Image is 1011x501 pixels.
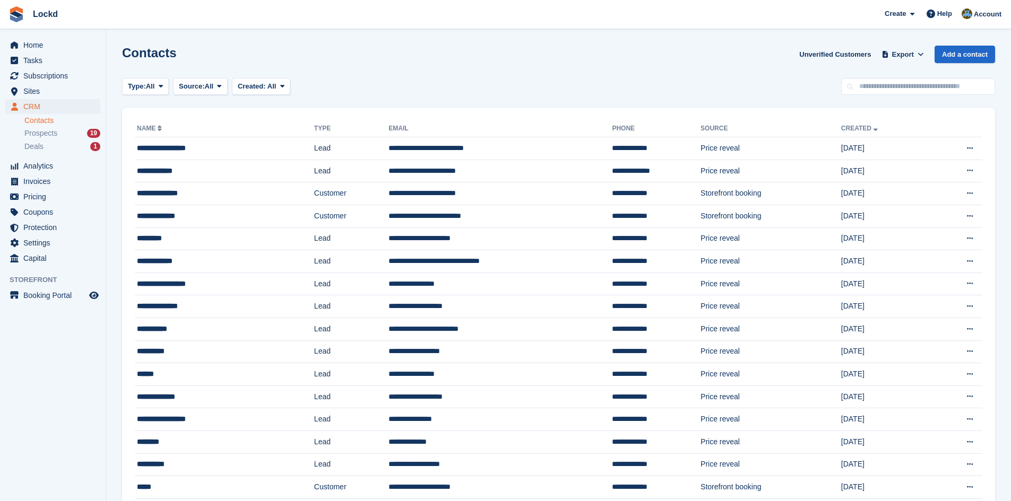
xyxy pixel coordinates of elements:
a: Lockd [29,5,62,23]
a: menu [5,220,100,235]
td: [DATE] [841,408,931,431]
span: All [267,82,276,90]
button: Created: All [232,78,290,95]
span: Pricing [23,189,87,204]
td: [DATE] [841,160,931,182]
td: Price reveal [701,318,841,340]
td: [DATE] [841,182,931,205]
td: Price reveal [701,340,841,363]
td: [DATE] [841,363,931,386]
td: Lead [314,363,388,386]
td: Customer [314,182,388,205]
span: Coupons [23,205,87,219]
td: Price reveal [701,430,841,453]
td: Lead [314,273,388,295]
span: Created: [238,82,266,90]
span: Protection [23,220,87,235]
span: Prospects [24,128,57,138]
td: Lead [314,408,388,431]
div: 19 [87,129,100,138]
a: menu [5,205,100,219]
span: Invoices [23,174,87,189]
button: Source: All [173,78,228,95]
span: All [205,81,214,92]
td: Price reveal [701,250,841,273]
td: Storefront booking [701,182,841,205]
a: menu [5,53,100,68]
td: [DATE] [841,273,931,295]
a: menu [5,68,100,83]
th: Phone [612,120,701,137]
th: Type [314,120,388,137]
th: Source [701,120,841,137]
td: Lead [314,453,388,476]
td: Customer [314,476,388,499]
a: menu [5,159,100,173]
td: Lead [314,227,388,250]
td: [DATE] [841,453,931,476]
a: Unverified Customers [795,46,875,63]
span: Create [885,8,906,19]
td: [DATE] [841,385,931,408]
td: Price reveal [701,408,841,431]
td: Price reveal [701,363,841,386]
td: [DATE] [841,430,931,453]
span: Type: [128,81,146,92]
td: Lead [314,137,388,160]
span: All [146,81,155,92]
td: [DATE] [841,318,931,340]
td: Storefront booking [701,205,841,227]
a: Deals 1 [24,141,100,152]
td: Lead [314,160,388,182]
a: Preview store [88,289,100,302]
td: Price reveal [701,137,841,160]
td: [DATE] [841,250,931,273]
span: CRM [23,99,87,114]
td: Price reveal [701,273,841,295]
a: Name [137,125,164,132]
td: [DATE] [841,205,931,227]
a: menu [5,189,100,204]
td: [DATE] [841,476,931,499]
a: menu [5,288,100,303]
td: Lead [314,250,388,273]
a: menu [5,251,100,266]
a: Created [841,125,880,132]
td: Lead [314,318,388,340]
span: Export [892,49,914,60]
td: Price reveal [701,160,841,182]
a: Prospects 19 [24,128,100,139]
span: Account [974,9,1001,20]
span: Subscriptions [23,68,87,83]
a: menu [5,99,100,114]
span: Help [937,8,952,19]
span: Capital [23,251,87,266]
td: [DATE] [841,295,931,318]
div: 1 [90,142,100,151]
span: Deals [24,142,44,152]
button: Export [879,46,926,63]
span: Home [23,38,87,52]
td: Storefront booking [701,476,841,499]
span: Storefront [10,275,106,285]
a: menu [5,84,100,99]
td: Price reveal [701,385,841,408]
span: Settings [23,235,87,250]
a: Add a contact [935,46,995,63]
td: [DATE] [841,137,931,160]
span: Sites [23,84,87,99]
td: [DATE] [841,340,931,363]
td: Price reveal [701,227,841,250]
th: Email [388,120,612,137]
td: Lead [314,295,388,318]
a: menu [5,38,100,52]
span: Source: [179,81,204,92]
td: Customer [314,205,388,227]
span: Booking Portal [23,288,87,303]
td: Price reveal [701,453,841,476]
td: Lead [314,385,388,408]
h1: Contacts [122,46,177,60]
span: Analytics [23,159,87,173]
td: Lead [314,430,388,453]
img: Paul Budding [962,8,972,19]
